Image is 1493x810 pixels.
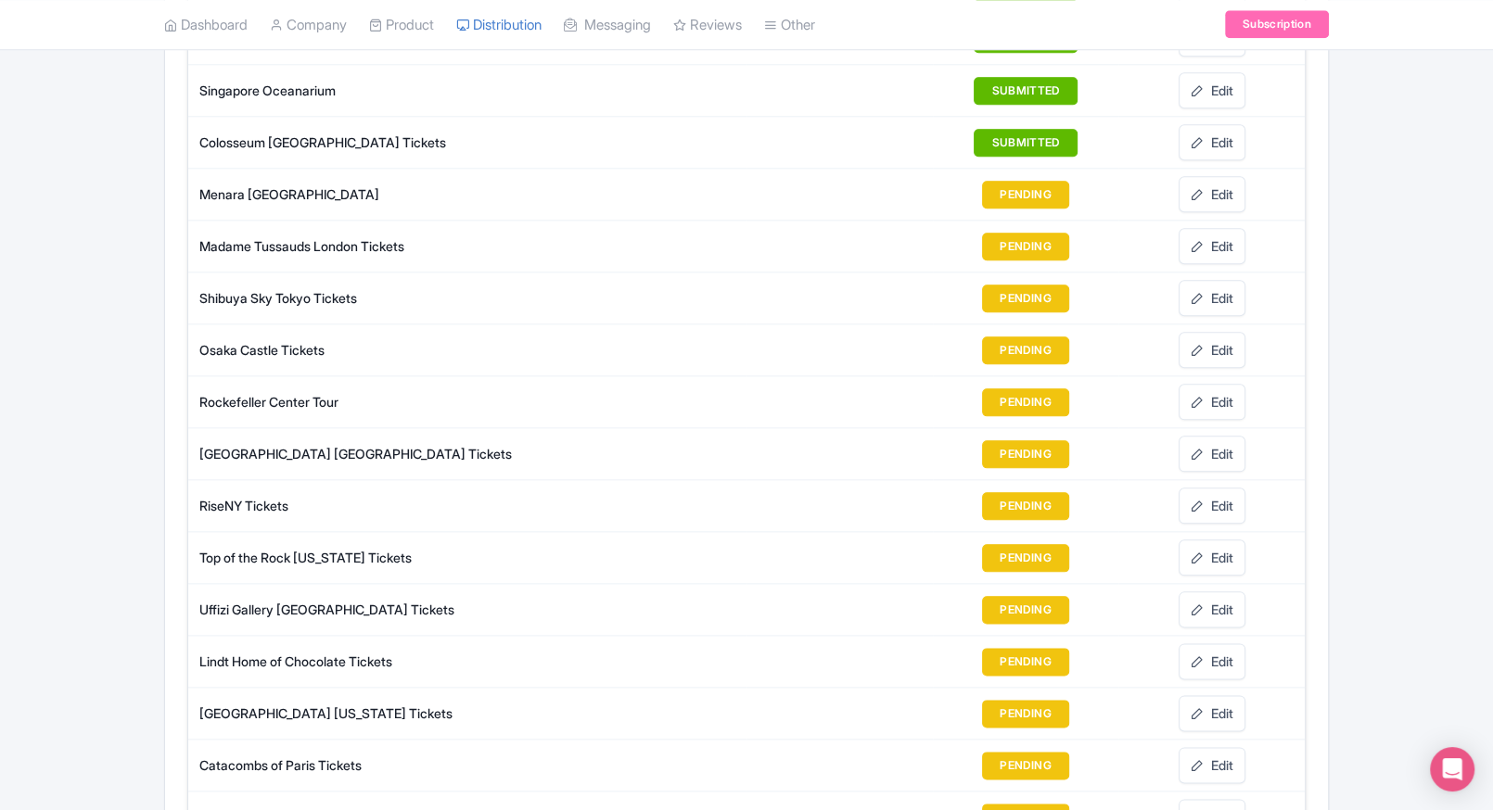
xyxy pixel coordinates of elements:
[982,700,1069,728] button: PENDING
[199,184,746,204] div: Menara [GEOGRAPHIC_DATA]
[982,440,1069,468] button: PENDING
[1179,487,1245,524] a: Edit
[1179,695,1245,731] a: Edit
[1179,124,1245,160] a: Edit
[982,388,1069,416] button: PENDING
[199,652,746,671] div: Lindt Home of Chocolate Tickets
[1179,332,1245,368] a: Edit
[1179,436,1245,472] a: Edit
[982,544,1069,572] button: PENDING
[199,755,746,775] div: Catacombs of Paris Tickets
[199,548,746,567] div: Top of the Rock [US_STATE] Tickets
[1179,643,1245,679] a: Edit
[199,133,746,152] div: Colosseum [GEOGRAPHIC_DATA] Tickets
[982,336,1069,364] button: PENDING
[199,236,746,256] div: Madame Tussauds London Tickets
[1179,591,1245,627] a: Edit
[1225,11,1329,39] a: Subscription
[982,596,1069,624] button: PENDING
[982,492,1069,520] button: PENDING
[199,81,746,100] div: Singapore Oceanarium
[982,648,1069,676] button: PENDING
[1179,228,1245,264] a: Edit
[199,444,746,463] div: [GEOGRAPHIC_DATA] [GEOGRAPHIC_DATA] Tickets
[199,392,746,411] div: Rockefeller Center Tour
[199,288,746,308] div: Shibuya Sky Tokyo Tickets
[982,181,1069,209] button: PENDING
[1179,747,1245,783] a: Edit
[974,77,1077,105] button: SUBMITTED
[1430,747,1474,791] div: Open Intercom Messenger
[199,340,746,360] div: Osaka Castle Tickets
[982,233,1069,260] button: PENDING
[199,703,746,723] div: [GEOGRAPHIC_DATA] [US_STATE] Tickets
[982,285,1069,312] button: PENDING
[1179,72,1245,108] a: Edit
[1179,539,1245,576] a: Edit
[1179,176,1245,212] a: Edit
[1179,280,1245,316] a: Edit
[982,752,1069,779] button: PENDING
[1179,384,1245,420] a: Edit
[199,496,746,515] div: RiseNY Tickets
[974,129,1077,157] button: SUBMITTED
[199,600,746,619] div: Uffizi Gallery [GEOGRAPHIC_DATA] Tickets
